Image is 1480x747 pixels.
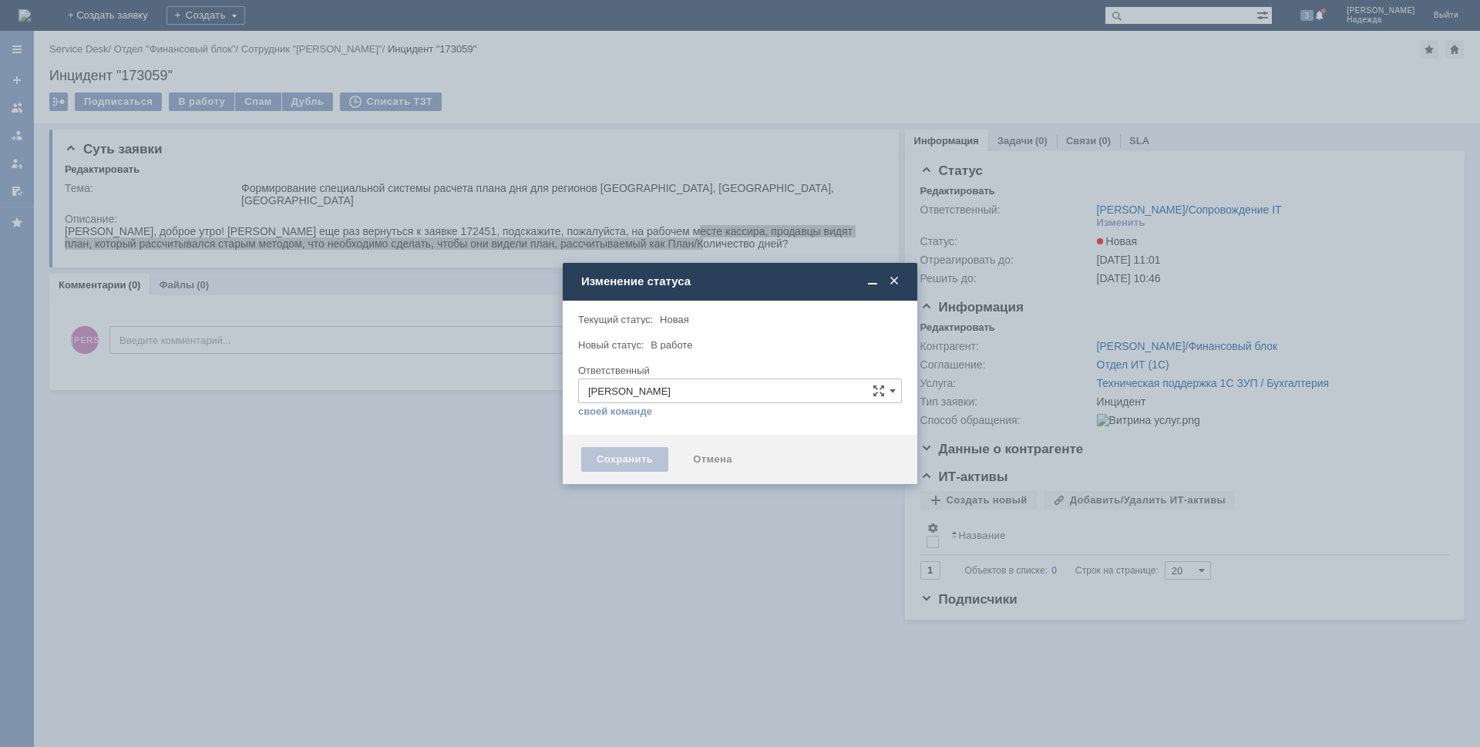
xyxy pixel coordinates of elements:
div: Изменение статуса [581,274,902,288]
span: Сложная форма [873,385,885,397]
label: Текущий статус: [578,314,653,325]
div: Ответственный [578,365,899,375]
a: своей команде [578,405,652,418]
span: В работе [651,339,692,351]
span: Свернуть (Ctrl + M) [865,274,880,288]
span: Новая [660,314,689,325]
span: Закрыть [886,274,902,288]
label: Новый статус: [578,339,644,351]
